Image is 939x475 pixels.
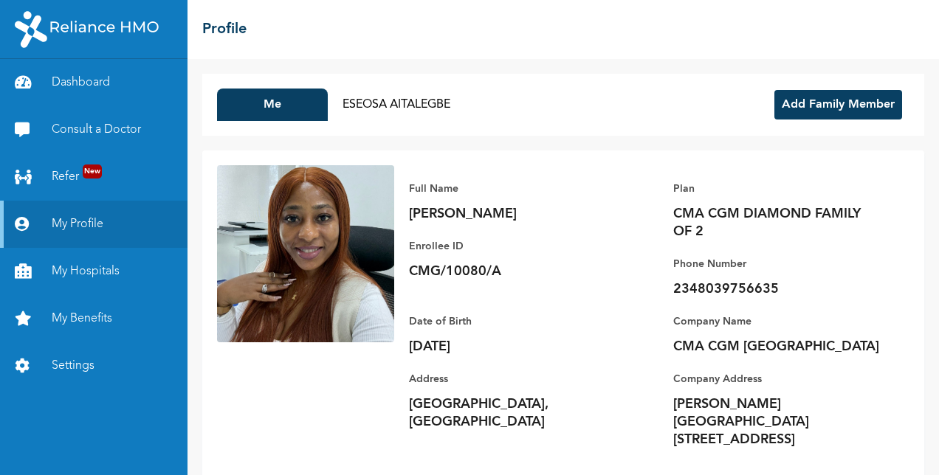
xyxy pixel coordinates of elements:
p: Phone Number [673,255,880,273]
p: Company Address [673,370,880,388]
button: Me [217,89,328,121]
p: 2348039756635 [673,280,880,298]
p: Enrollee ID [409,237,616,255]
p: CMG/10080/A [409,263,616,280]
p: Full Name [409,180,616,198]
p: CMA CGM DIAMOND FAMILY OF 2 [673,205,880,240]
p: Address [409,370,616,388]
button: ESEOSA AITALEGBE [335,89,458,121]
p: [PERSON_NAME][GEOGRAPHIC_DATA] [STREET_ADDRESS] [673,395,880,448]
button: Add Family Member [774,90,902,119]
img: RelianceHMO's Logo [15,11,159,48]
p: Plan [673,180,880,198]
p: [DATE] [409,338,616,356]
p: Date of Birth [409,313,616,330]
h2: Profile [202,18,247,41]
p: Company Name [673,313,880,330]
img: Enrollee [217,165,394,342]
p: CMA CGM [GEOGRAPHIC_DATA] [673,338,880,356]
p: [GEOGRAPHIC_DATA], [GEOGRAPHIC_DATA] [409,395,616,431]
p: [PERSON_NAME] [409,205,616,223]
span: New [83,164,102,178]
